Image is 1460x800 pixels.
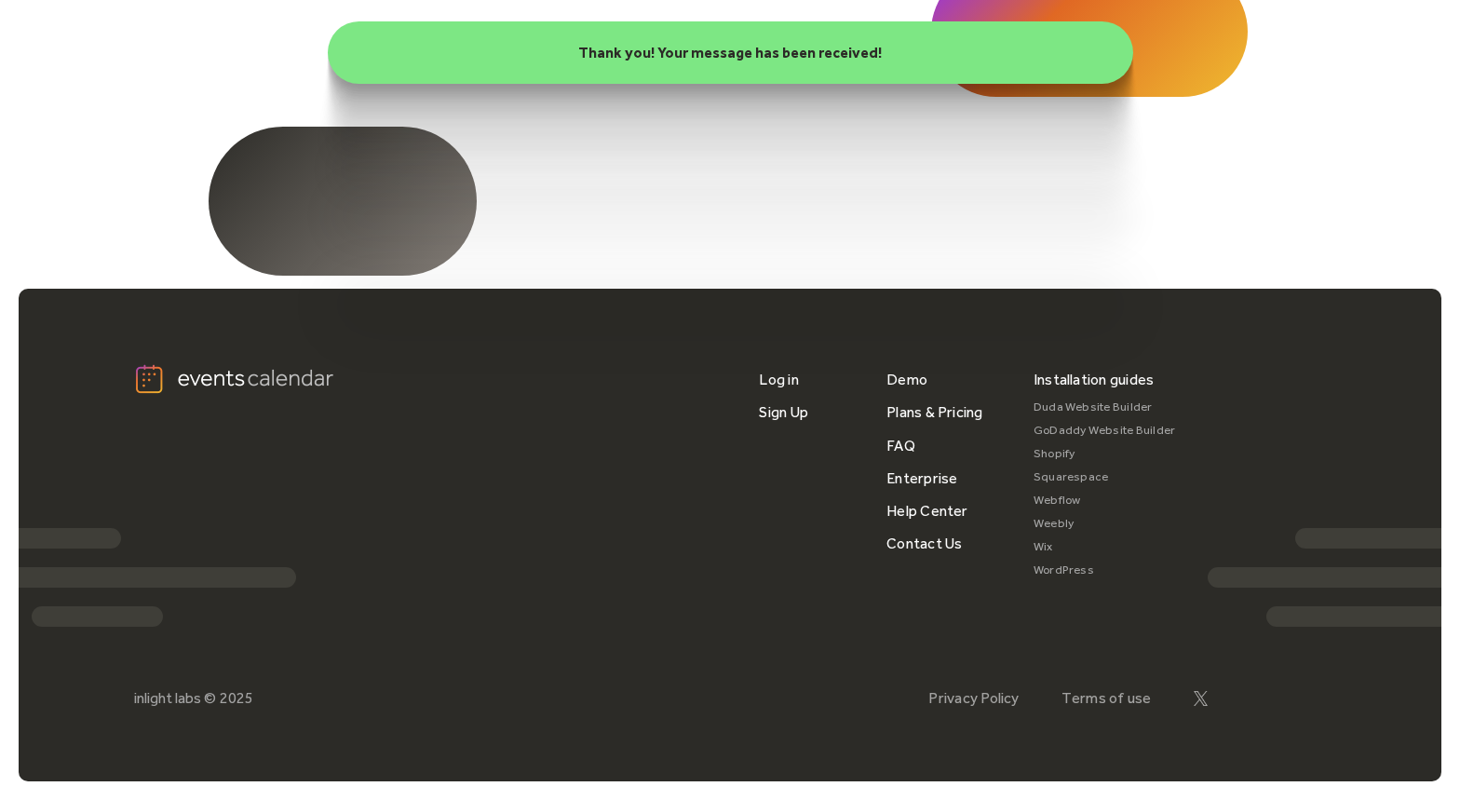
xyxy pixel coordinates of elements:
[1034,489,1176,512] a: Webflow
[759,396,808,428] a: Sign Up
[1034,466,1176,489] a: Squarespace
[886,363,927,396] a: Demo
[220,689,253,707] div: 2025
[759,363,798,396] a: Log in
[886,495,968,527] a: Help Center
[928,689,1019,707] a: Privacy Policy
[1034,396,1176,419] a: Duda Website Builder
[1034,363,1155,396] div: Installation guides
[1034,512,1176,536] a: Weebly
[886,396,983,428] a: Plans & Pricing
[350,44,1111,61] div: Thank you! Your message has been received!
[1034,536,1176,559] a: Wix
[886,527,962,560] a: Contact Us
[1034,419,1176,442] a: GoDaddy Website Builder
[886,429,915,462] a: FAQ
[134,689,216,707] div: inlight labs ©
[1061,689,1152,707] a: Terms of use
[328,21,1133,84] div: website inquiry success
[1034,442,1176,466] a: Shopify
[886,462,957,495] a: Enterprise
[1034,559,1176,582] a: WordPress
